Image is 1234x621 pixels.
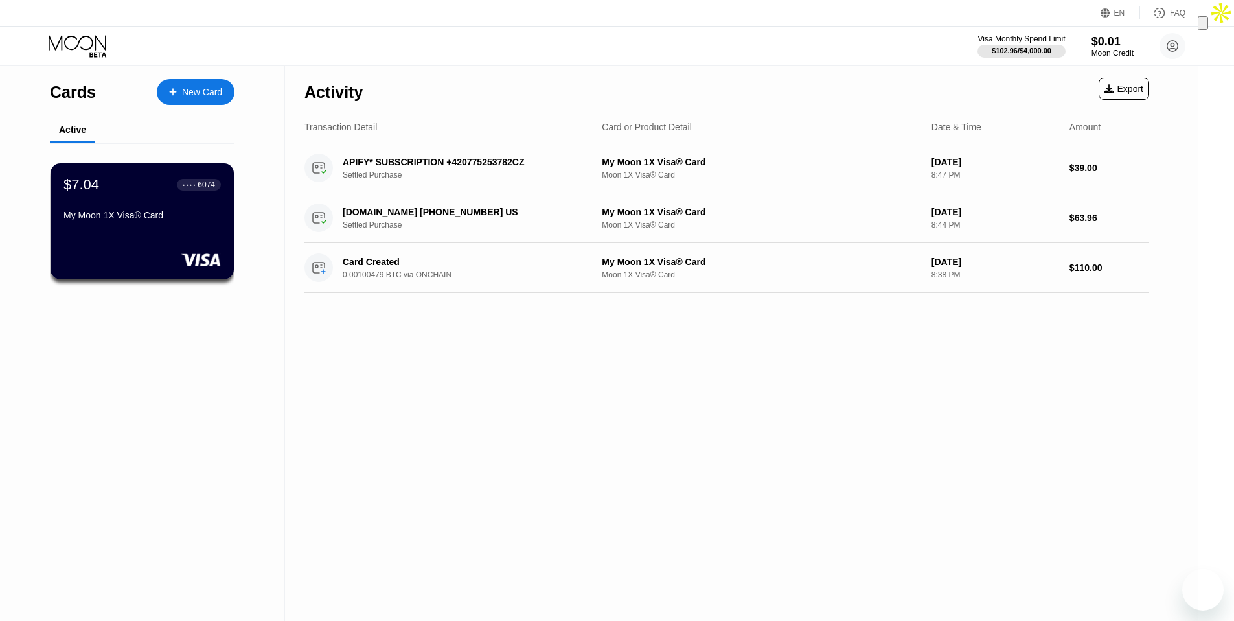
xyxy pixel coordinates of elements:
[1069,163,1149,173] div: $39.00
[1104,84,1143,94] div: Export
[1091,35,1134,58] div: $0.01Moon Credit
[63,210,221,220] div: My Moon 1X Visa® Card
[931,122,981,132] div: Date & Time
[931,270,1059,279] div: 8:38 PM
[343,270,601,279] div: 0.00100479 BTC via ONCHAIN
[343,157,583,167] div: APIFY* SUBSCRIPTION +420775253782CZ
[931,207,1059,217] div: [DATE]
[157,79,234,105] div: New Card
[59,124,86,135] div: Active
[602,207,921,217] div: My Moon 1X Visa® Card
[602,270,921,279] div: Moon 1X Visa® Card
[931,257,1059,267] div: [DATE]
[1069,213,1149,223] div: $63.96
[1182,569,1224,611] iframe: Button to launch messaging window
[1140,6,1185,19] div: FAQ
[50,83,96,102] div: Cards
[602,157,921,167] div: My Moon 1X Visa® Card
[602,220,921,229] div: Moon 1X Visa® Card
[304,193,1149,243] div: [DOMAIN_NAME] [PHONE_NUMBER] USSettled PurchaseMy Moon 1X Visa® CardMoon 1X Visa® Card[DATE]8:44 ...
[1101,6,1140,19] div: EN
[992,47,1051,54] div: $102.96 / $4,000.00
[51,163,234,279] div: $7.04● ● ● ●6074My Moon 1X Visa® Card
[304,122,377,132] div: Transaction Detail
[1069,263,1149,273] div: $110.00
[183,183,196,187] div: ● ● ● ●
[343,257,583,267] div: Card Created
[1114,8,1125,18] div: EN
[198,180,215,189] div: 6074
[304,83,363,102] div: Activity
[1170,8,1185,18] div: FAQ
[1091,49,1134,58] div: Moon Credit
[931,170,1059,180] div: 8:47 PM
[1069,122,1101,132] div: Amount
[304,143,1149,193] div: APIFY* SUBSCRIPTION +420775253782CZSettled PurchaseMy Moon 1X Visa® CardMoon 1X Visa® Card[DATE]8...
[931,157,1059,167] div: [DATE]
[343,207,583,217] div: [DOMAIN_NAME] [PHONE_NUMBER] US
[977,34,1065,43] div: Visa Monthly Spend Limit
[1091,35,1134,49] div: $0.01
[343,170,601,180] div: Settled Purchase
[63,176,99,193] div: $7.04
[182,87,222,98] div: New Card
[931,220,1059,229] div: 8:44 PM
[977,34,1065,58] div: Visa Monthly Spend Limit$102.96/$4,000.00
[602,257,921,267] div: My Moon 1X Visa® Card
[602,170,921,180] div: Moon 1X Visa® Card
[304,243,1149,293] div: Card Created0.00100479 BTC via ONCHAINMy Moon 1X Visa® CardMoon 1X Visa® Card[DATE]8:38 PM$110.00
[343,220,601,229] div: Settled Purchase
[602,122,692,132] div: Card or Product Detail
[1099,78,1149,100] div: Export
